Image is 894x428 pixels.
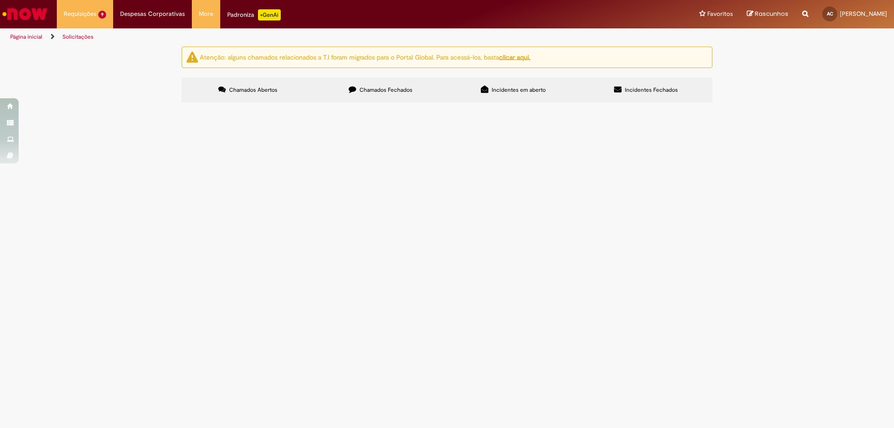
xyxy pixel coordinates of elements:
span: 9 [98,11,106,19]
span: More [199,9,213,19]
div: Padroniza [227,9,281,20]
a: clicar aqui. [499,53,530,61]
span: Incidentes em aberto [492,86,546,94]
a: Solicitações [62,33,94,41]
span: Despesas Corporativas [120,9,185,19]
span: Favoritos [707,9,733,19]
span: AC [827,11,833,17]
a: Página inicial [10,33,42,41]
span: [PERSON_NAME] [840,10,887,18]
a: Rascunhos [747,10,788,19]
ng-bind-html: Atenção: alguns chamados relacionados a T.I foram migrados para o Portal Global. Para acessá-los,... [200,53,530,61]
span: Rascunhos [755,9,788,18]
ul: Trilhas de página [7,28,589,46]
span: Requisições [64,9,96,19]
span: Chamados Fechados [359,86,413,94]
span: Chamados Abertos [229,86,278,94]
span: Incidentes Fechados [625,86,678,94]
img: ServiceNow [1,5,49,23]
p: +GenAi [258,9,281,20]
